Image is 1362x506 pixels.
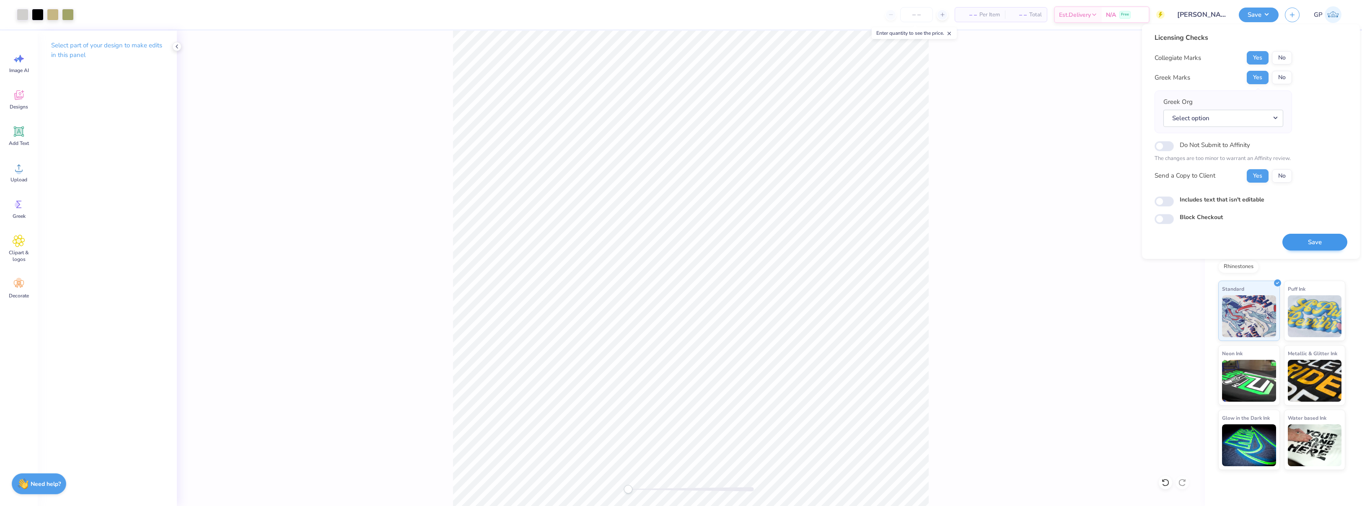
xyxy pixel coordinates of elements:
span: Designs [10,103,28,110]
p: The changes are too minor to warrant an Affinity review. [1155,155,1292,163]
span: – – [960,10,977,19]
span: Free [1121,12,1129,18]
div: Collegiate Marks [1155,53,1201,63]
span: Standard [1222,284,1244,293]
p: Select part of your design to make edits in this panel [51,41,163,60]
img: Water based Ink [1288,424,1342,466]
img: Metallic & Glitter Ink [1288,360,1342,402]
strong: Need help? [31,480,61,488]
span: Add Text [9,140,29,147]
span: Per Item [979,10,1000,19]
input: Untitled Design [1171,6,1233,23]
button: No [1272,169,1292,183]
button: Save [1282,234,1347,251]
span: Greek [13,213,26,219]
span: Water based Ink [1288,413,1326,422]
span: Est. Delivery [1059,10,1091,19]
button: Yes [1247,169,1269,183]
div: Licensing Checks [1155,33,1292,43]
div: Greek Marks [1155,73,1190,83]
label: Do Not Submit to Affinity [1180,139,1250,150]
button: Save [1239,8,1279,22]
span: Metallic & Glitter Ink [1288,349,1337,358]
span: GP [1314,10,1323,20]
div: Rhinestones [1218,261,1259,273]
button: No [1272,71,1292,84]
img: Neon Ink [1222,360,1276,402]
div: Send a Copy to Client [1155,171,1215,181]
label: Greek Org [1163,97,1193,107]
img: Glow in the Dark Ink [1222,424,1276,466]
button: Yes [1247,71,1269,84]
button: No [1272,51,1292,65]
button: Yes [1247,51,1269,65]
label: Includes text that isn't editable [1180,195,1264,204]
div: Enter quantity to see the price. [872,27,957,39]
span: Puff Ink [1288,284,1305,293]
span: Image AI [9,67,29,74]
span: – – [1010,10,1027,19]
span: Clipart & logos [5,249,33,263]
img: Standard [1222,295,1276,337]
img: Germaine Penalosa [1325,6,1341,23]
input: – – [900,7,933,22]
span: Neon Ink [1222,349,1243,358]
span: N/A [1106,10,1116,19]
img: Puff Ink [1288,295,1342,337]
span: Upload [10,176,27,183]
span: Total [1029,10,1042,19]
span: Glow in the Dark Ink [1222,413,1270,422]
label: Block Checkout [1180,213,1223,222]
span: Decorate [9,292,29,299]
div: Accessibility label [624,485,632,493]
button: Select option [1163,110,1283,127]
a: GP [1310,6,1345,23]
